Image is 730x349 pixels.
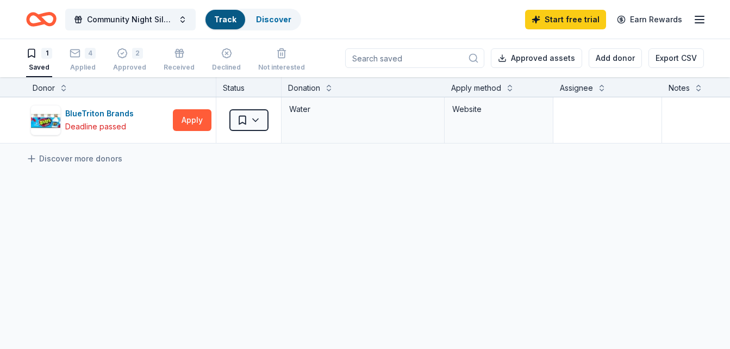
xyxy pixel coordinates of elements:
[65,120,126,133] div: Deadline passed
[525,10,606,29] a: Start free trial
[491,48,582,68] button: Approved assets
[212,63,241,72] div: Declined
[113,63,146,72] div: Approved
[589,48,642,68] button: Add donor
[452,103,545,116] div: Website
[212,43,241,77] button: Declined
[70,43,96,77] button: 4Applied
[26,7,57,32] a: Home
[256,15,291,24] a: Discover
[164,43,195,77] button: Received
[258,63,305,72] div: Not interested
[610,10,689,29] a: Earn Rewards
[87,13,174,26] span: Community Night Silent Auction
[164,63,195,72] div: Received
[216,77,282,97] div: Status
[26,152,122,165] a: Discover more donors
[65,9,196,30] button: Community Night Silent Auction
[669,82,690,95] div: Notes
[65,107,138,120] div: BlueTriton Brands
[26,63,52,72] div: Saved
[173,109,211,131] button: Apply
[33,82,55,95] div: Donor
[258,43,305,77] button: Not interested
[288,82,320,95] div: Donation
[41,48,52,59] div: 1
[648,48,704,68] button: Export CSV
[70,63,96,72] div: Applied
[113,43,146,77] button: 2Approved
[31,105,60,135] img: Image for BlueTriton Brands
[204,9,301,30] button: TrackDiscover
[30,105,169,135] button: Image for BlueTriton BrandsBlueTriton BrandsDeadline passed
[26,43,52,77] button: 1Saved
[85,48,96,59] div: 4
[451,82,501,95] div: Apply method
[214,15,236,24] a: Track
[288,102,438,117] div: Water
[132,48,143,59] div: 2
[560,82,593,95] div: Assignee
[345,48,484,68] input: Search saved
